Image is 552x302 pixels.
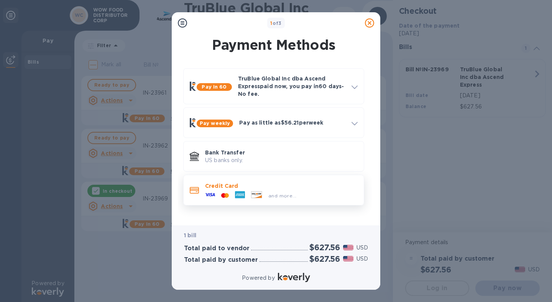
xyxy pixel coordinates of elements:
h2: $627.56 [309,254,340,264]
img: USD [343,245,353,250]
p: Bank Transfer [205,149,358,156]
b: 1 bill [184,232,196,238]
img: USD [343,256,353,261]
h1: Payment Methods [182,37,366,53]
p: TruBlue Global Inc dba Ascend Express paid now, you pay in 60 days - No fee. [238,75,345,98]
p: USD [356,255,368,263]
span: 1 [270,20,272,26]
p: Powered by [242,274,274,282]
b: Pay in 60 [202,84,227,90]
span: and more... [268,193,296,199]
h2: $627.56 [309,243,340,252]
p: Credit Card [205,182,358,190]
h3: Total paid by customer [184,256,258,264]
p: USD [356,244,368,252]
h3: Total paid to vendor [184,245,250,252]
b: of 3 [270,20,282,26]
b: Pay weekly [200,120,230,126]
img: Logo [278,273,310,282]
p: Pay as little as $56.21 per week [239,119,345,126]
p: US banks only. [205,156,358,164]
